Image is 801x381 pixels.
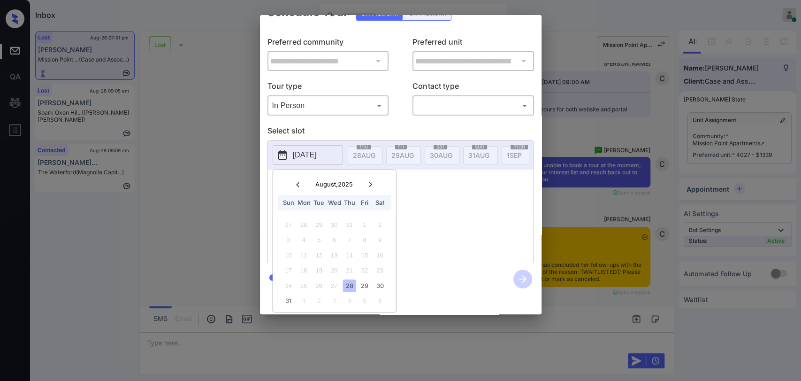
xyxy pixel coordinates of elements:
p: Preferred community [267,36,389,51]
div: Not available Saturday, August 9th, 2025 [374,233,386,246]
div: Sat [374,196,386,209]
div: In Person [270,98,387,113]
div: Tue [313,196,325,209]
div: Not available Monday, July 28th, 2025 [298,218,310,231]
div: Fri [359,196,371,209]
div: Not available Monday, August 4th, 2025 [298,233,310,246]
button: btn-next [508,267,538,291]
div: Sun [282,196,295,209]
div: Not available Friday, August 8th, 2025 [359,233,371,246]
div: Mon [298,196,310,209]
div: Thu [343,196,356,209]
div: Not available Tuesday, August 5th, 2025 [313,233,325,246]
div: Not available Tuesday, August 12th, 2025 [313,249,325,262]
div: Not available Thursday, July 31st, 2025 [343,218,356,231]
div: Not available Wednesday, August 13th, 2025 [328,249,341,262]
p: [DATE] [293,149,317,161]
div: Not available Thursday, August 14th, 2025 [343,249,356,262]
div: Not available Thursday, August 7th, 2025 [343,233,356,246]
div: Not available Wednesday, August 6th, 2025 [328,233,341,246]
div: Not available Sunday, August 3rd, 2025 [282,233,295,246]
div: Not available Wednesday, July 30th, 2025 [328,218,341,231]
div: Not available Friday, August 15th, 2025 [359,249,371,262]
div: Not available Saturday, August 2nd, 2025 [374,218,386,231]
div: Not available Sunday, July 27th, 2025 [282,218,295,231]
p: Tour type [267,80,389,95]
div: Not available Friday, August 1st, 2025 [359,218,371,231]
p: *Available time slots [281,170,534,186]
button: [DATE] [273,145,343,165]
div: Not available Tuesday, July 29th, 2025 [313,218,325,231]
div: Wed [328,196,341,209]
div: Not available Sunday, August 10th, 2025 [282,249,295,262]
p: Preferred unit [412,36,534,51]
p: Select slot [267,125,534,140]
div: Not available Monday, August 11th, 2025 [298,249,310,262]
p: Contact type [412,80,534,95]
div: August , 2025 [315,181,353,188]
div: Not available Saturday, August 16th, 2025 [374,249,386,262]
div: month 2025-08 [276,217,393,309]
